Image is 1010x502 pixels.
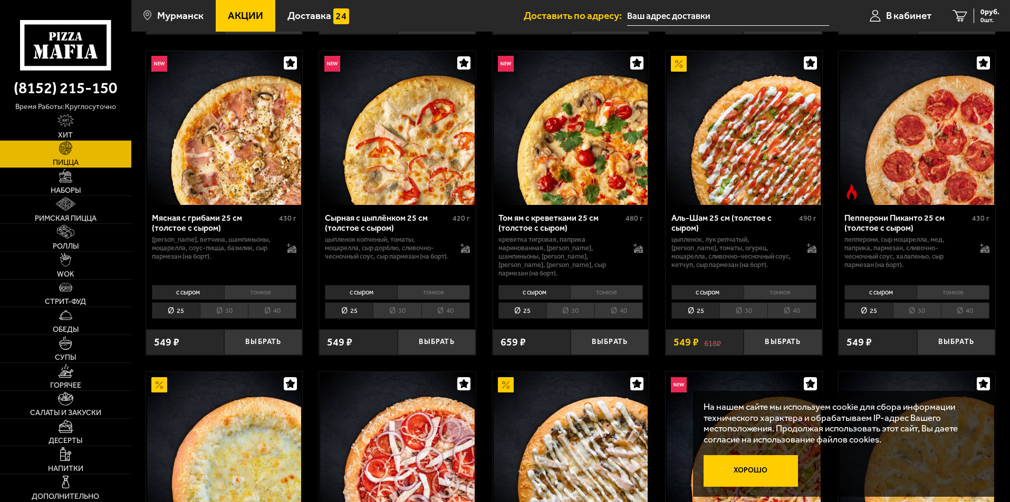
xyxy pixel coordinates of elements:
[224,329,302,355] button: Выбрать
[319,51,476,205] a: НовинкаСырная с цыплёнком 25 см (толстое с сыром)
[844,285,917,300] li: с сыром
[146,51,303,205] a: НовинкаМясная с грибами 25 см (толстое с сыром)
[972,214,989,223] span: 430 г
[248,302,296,319] li: 40
[55,354,76,361] span: Супы
[704,401,979,445] p: На нашем сайте мы используем cookie для сбора информации технического характера и обрабатываем IP...
[30,409,101,417] span: Салаты и закуски
[844,302,892,319] li: 25
[671,56,687,72] img: Акционный
[671,235,796,269] p: цыпленок, лук репчатый, [PERSON_NAME], томаты, огурец, моцарелла, сливочно-чесночный соус, кетчуп...
[151,377,167,393] img: Акционный
[704,337,721,348] s: 618 ₽
[744,329,822,355] button: Выбрать
[373,302,421,319] li: 30
[799,214,816,223] span: 490 г
[494,51,648,205] img: Том ям с креветками 25 см (толстое с сыром)
[570,285,643,300] li: тонкое
[671,213,796,233] div: Аль-Шам 25 см (толстое с сыром)
[980,17,999,23] span: 0 шт.
[152,235,277,261] p: [PERSON_NAME], ветчина, шампиньоны, моцарелла, соус-пицца, базилик, сыр пармезан (на борт).
[53,159,79,166] span: Пицца
[767,302,816,319] li: 40
[671,285,744,300] li: с сыром
[325,235,450,261] p: цыпленок копченый, томаты, моцарелла, сыр дорблю, сливочно-чесночный соус, сыр пармезан (на борт).
[501,337,526,348] span: 659 ₽
[844,184,860,200] img: Острое блюдо
[524,11,627,21] span: Доставить по адресу:
[152,213,277,233] div: Мясная с грибами 25 см (толстое с сыром)
[200,302,248,319] li: 30
[157,11,204,21] span: Мурманск
[51,187,81,194] span: Наборы
[57,271,74,278] span: WOK
[327,337,352,348] span: 549 ₽
[847,337,872,348] span: 549 ₽
[671,377,687,393] img: Новинка
[397,285,470,300] li: тонкое
[421,302,470,319] li: 40
[224,285,297,300] li: тонкое
[58,132,73,139] span: Хит
[594,302,643,319] li: 40
[666,51,822,205] a: АкционныйАль-Шам 25 см (толстое с сыром)
[279,214,296,223] span: 430 г
[151,56,167,72] img: Новинка
[844,213,969,233] div: Пепперони Пиканто 25 см (толстое с сыром)
[704,455,799,487] button: Хорошо
[50,382,81,389] span: Горячее
[498,377,514,393] img: Акционный
[844,235,969,269] p: пепперони, сыр Моцарелла, мед, паприка, пармезан, сливочно-чесночный соус, халапеньо, сыр пармеза...
[324,56,340,72] img: Новинка
[147,51,301,205] img: Мясная с грибами 25 см (толстое с сыром)
[840,51,994,205] img: Пепперони Пиканто 25 см (толстое с сыром)
[49,437,82,445] span: Десерты
[941,302,989,319] li: 40
[667,51,821,205] img: Аль-Шам 25 см (толстое с сыром)
[45,298,86,306] span: Стрит-фуд
[325,302,373,319] li: 25
[493,51,649,205] a: НовинкаТом ям с креветками 25 см (толстое с сыром)
[325,285,397,300] li: с сыром
[744,285,816,300] li: тонкое
[626,214,643,223] span: 480 г
[671,302,719,319] li: 25
[719,302,767,319] li: 30
[917,285,989,300] li: тонкое
[320,51,474,205] img: Сырная с цыплёнком 25 см (толстое с сыром)
[53,243,79,250] span: Роллы
[917,329,995,355] button: Выбрать
[674,337,699,348] span: 549 ₽
[333,8,349,24] img: 15daf4d41897b9f0e9f617042186c801.svg
[287,11,331,21] span: Доставка
[498,285,571,300] li: с сыром
[839,51,995,205] a: Острое блюдоПепперони Пиканто 25 см (толстое с сыром)
[35,215,97,222] span: Римская пицца
[453,214,470,223] span: 420 г
[571,329,649,355] button: Выбрать
[154,337,179,348] span: 549 ₽
[980,8,999,16] span: 0 руб.
[886,11,931,21] span: В кабинет
[546,302,594,319] li: 30
[627,6,829,26] input: Ваш адрес доставки
[498,56,514,72] img: Новинка
[48,465,83,473] span: Напитки
[398,329,476,355] button: Выбрать
[893,302,941,319] li: 30
[498,302,546,319] li: 25
[228,11,263,21] span: Акции
[498,213,623,233] div: Том ям с креветками 25 см (толстое с сыром)
[152,302,200,319] li: 25
[53,326,79,333] span: Обеды
[325,213,450,233] div: Сырная с цыплёнком 25 см (толстое с сыром)
[32,493,99,500] span: Дополнительно
[498,235,623,278] p: креветка тигровая, паприка маринованная, [PERSON_NAME], шампиньоны, [PERSON_NAME], [PERSON_NAME],...
[152,285,224,300] li: с сыром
